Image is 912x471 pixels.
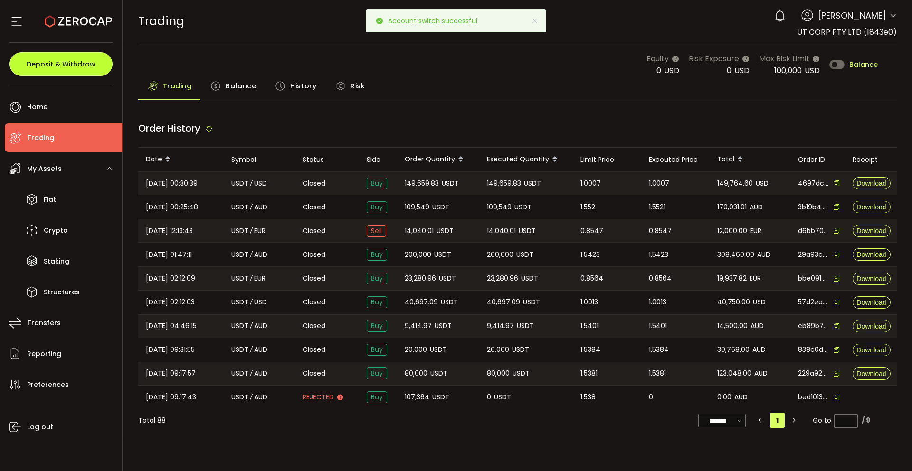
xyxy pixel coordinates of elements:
span: EUR [254,226,266,236]
span: 0 [727,65,731,76]
span: Buy [367,367,387,379]
button: Download [853,296,891,309]
span: 1.552 [580,202,595,213]
em: / [250,273,253,284]
span: AUD [254,368,267,379]
span: 200,000 [405,249,431,260]
div: Date [138,151,224,168]
em: / [250,344,253,355]
span: USDT [231,249,248,260]
button: Deposit & Withdraw [9,52,113,76]
span: Risk [351,76,365,95]
span: Equity [646,53,669,65]
em: / [250,392,253,403]
span: 1.0007 [649,178,669,189]
span: 200,000 [487,249,513,260]
span: USDT [494,392,511,403]
span: Go to [813,414,858,427]
span: 1.5384 [649,344,669,355]
span: d6bb7005-8fd9-4685-99c2-8bbdcb55df69 [798,226,828,236]
span: 229a9267-f90b-4a0d-b012-f87c7fac189f [798,368,828,378]
span: 1.5401 [649,320,667,331]
span: 23,280.96 [405,273,436,284]
span: 170,031.01 [717,202,747,213]
span: 1.5381 [649,368,666,379]
span: Staking [44,254,69,268]
em: / [250,297,253,308]
span: Buy [367,391,387,403]
span: Download [856,251,886,258]
div: Executed Price [641,154,710,165]
span: AUD [757,249,770,260]
div: Total 88 [138,415,166,425]
span: cb89b727-d957-438a-afc2-85ffc833b093 [798,321,828,331]
span: bed1013e-2981-45ae-8534-2ea351418ed8 [798,392,828,402]
span: Buy [367,320,387,332]
span: My Assets [27,162,62,176]
span: 308,460.00 [717,249,754,260]
span: Buy [367,344,387,356]
span: 4697dc96-bee8-4d51-a323-b258323483c9 [798,179,828,188]
span: EUR [750,273,761,284]
em: / [250,226,253,236]
span: 109,549 [405,202,429,213]
span: Download [856,204,886,210]
span: AUD [254,249,267,260]
span: [PERSON_NAME] [818,9,886,22]
span: USDT [516,249,533,260]
span: USDT [231,320,248,331]
span: USDT [513,368,530,379]
span: USD [664,65,679,76]
span: Trading [138,13,184,29]
span: Buy [367,201,387,213]
span: 1.0013 [649,297,666,308]
span: USDT [519,226,536,236]
span: Download [856,275,886,282]
span: USDT [231,392,248,403]
span: Buy [367,296,387,308]
div: Status [295,154,359,165]
span: 149,764.60 [717,178,753,189]
span: USDT [524,178,541,189]
span: Balance [849,61,878,68]
div: / 9 [862,415,870,425]
span: 14,040.01 [405,226,434,236]
span: Download [856,180,886,187]
span: 1.5521 [649,202,665,213]
span: 12,000.00 [717,226,747,236]
button: Download [853,320,891,332]
div: Receipt [845,154,897,165]
span: Reporting [27,347,61,361]
span: USDT [442,178,459,189]
em: / [250,178,253,189]
span: USD [805,65,820,76]
span: [DATE] 09:17:43 [146,392,196,403]
span: Closed [303,226,325,236]
span: 23,280.96 [487,273,518,284]
span: 40,750.00 [717,297,750,308]
span: Deposit & Withdraw [27,61,95,67]
span: USDT [430,344,447,355]
span: UT CORP PTY LTD (1843e0) [797,27,897,38]
span: USDT [439,273,456,284]
span: 1.538 [580,392,596,403]
div: Side [359,154,397,165]
em: / [250,249,253,260]
span: USDT [231,178,248,189]
span: 109,549 [487,202,512,213]
span: AUD [254,320,267,331]
em: / [250,202,253,213]
span: Preferences [27,378,69,392]
span: Trading [163,76,192,95]
span: Transfers [27,316,61,330]
span: Closed [303,273,325,283]
span: EUR [750,226,761,236]
span: 123,048.00 [717,368,751,379]
div: Limit Price [573,154,641,165]
span: Sell [367,225,386,237]
span: USDT [441,297,458,308]
span: USD [756,178,769,189]
span: 1.5423 [649,249,668,260]
span: Order History [138,122,200,135]
span: [DATE] 12:13:43 [146,226,193,236]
